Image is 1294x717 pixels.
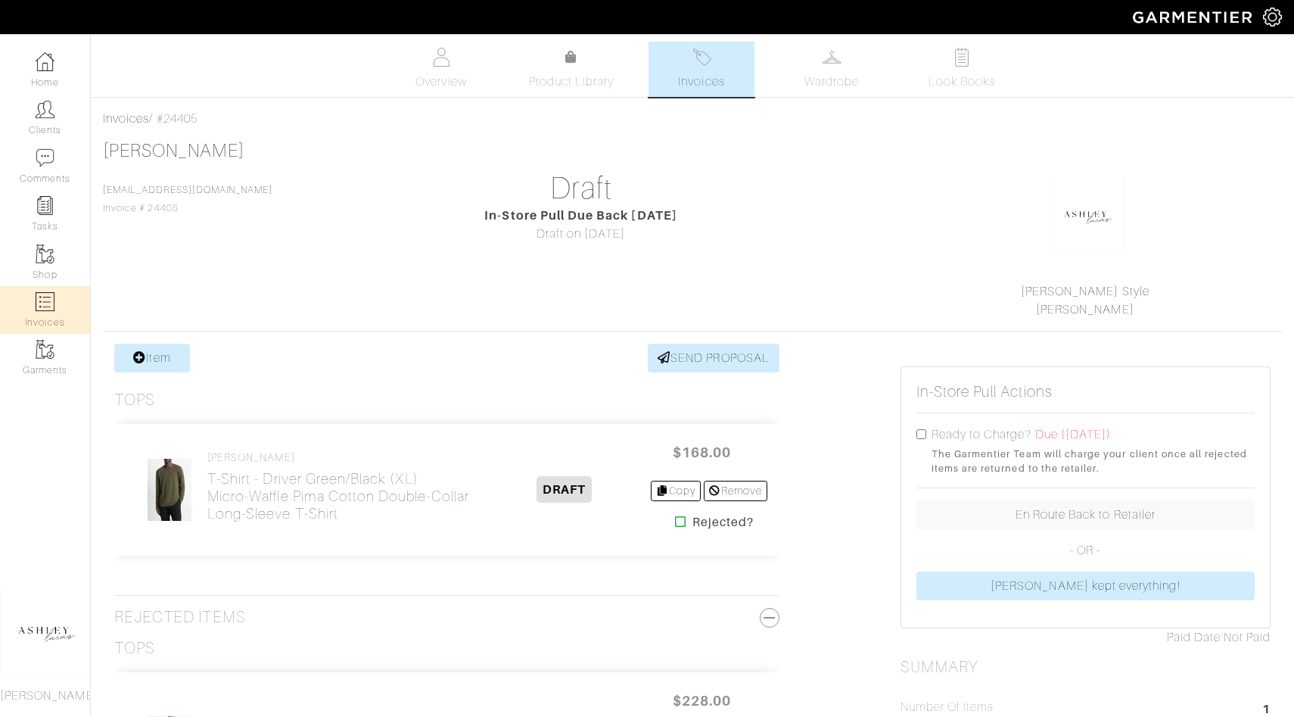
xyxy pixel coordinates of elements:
[901,658,1271,677] h2: Summary
[1263,8,1282,26] img: gear-icon-white-bd11855cb880d31180b6d7d6211b90ccbf57a29d726f0c71d8c61bd08dd39cc2.png
[36,148,54,167] img: comment-icon-a0a6a9ef722e966f86d9cbdc48e553b5cf19dbc54f86b18d962a5391bc8f6eb6.png
[657,684,748,717] span: $228.00
[804,73,859,91] span: Wardrobe
[147,458,193,522] img: DnCCeeqyRos9PMF2CcgMv9NU
[901,700,994,715] h5: Number of Items
[678,73,724,91] span: Invoices
[396,225,766,243] div: Draft on [DATE]
[916,382,1053,401] h5: In-Store Pull Actions
[114,639,155,658] h3: Tops
[207,470,479,522] h2: T-Shirt - Driver Green/Black (XL) Micro-Waffle Pima Cotton Double-Collar Long-Sleeve T-Shirt
[1125,4,1263,30] img: garmentier-logo-header-white-b43fb05a5012e4ada735d5af1a66efaba907eab6374d6393d1fbf88cb4ef424d.png
[415,73,466,91] span: Overview
[649,42,754,97] a: Invoices
[651,481,701,501] a: Copy
[207,451,479,464] h4: [PERSON_NAME]
[388,42,494,97] a: Overview
[1021,285,1149,298] a: [PERSON_NAME] Style
[932,447,1255,475] small: The Garmentier Team will charge your client once all rejected items are returned to the retailer.
[36,292,54,311] img: orders-icon-0abe47150d42831381b5fb84f609e132dff9fe21cb692f30cb5eec754e2cba89.png
[916,572,1255,600] a: [PERSON_NAME] kept everything!
[823,48,841,67] img: wardrobe-487a4870c1b7c33e795ec22d11cfc2ed9d08956e64fb3008fe2437562e282088.svg
[103,141,244,161] a: [PERSON_NAME]
[916,541,1255,560] p: - OR -
[916,500,1255,529] a: En Route Back to Retailer
[36,196,54,215] img: reminder-icon-8004d30b9f0a5d33ae49ab947aed9ed385cf756f9e5892f1edd6e32f2345188e.png
[36,52,54,71] img: dashboard-icon-dbcd8f5a0b271acd01030246c82b418ddd0df26cd7fceb0bd07c9910d44c42f6.png
[779,42,885,97] a: Wardrobe
[929,73,996,91] span: Look Books
[103,110,1282,128] div: / #24405
[114,608,779,627] h3: Rejected Items
[207,451,479,522] a: [PERSON_NAME] T-Shirt - Driver Green/Black (XL)Micro-Waffle Pima Cotton Double-Collar Long-Sleeve...
[692,513,754,532] strong: Rejected?
[932,426,1032,444] label: Ready to Charge?
[657,436,748,469] span: $168.00
[1035,428,1112,441] span: Due ([DATE])
[36,100,54,119] img: clients-icon-6bae9207a08558b7cb47a8932f037763ab4055f8c8b6bfacd5dc20c3e0201464.png
[529,73,614,91] span: Product Library
[692,48,711,67] img: orders-27d20c2124de7fd6de4e0e44c1d41de31381a507db9b33961299e4e07d508b8c.svg
[114,391,155,410] h3: Tops
[114,344,190,373] a: Item
[103,185,272,214] span: Invoice # 24405
[704,481,767,501] a: Remove
[103,185,272,195] a: [EMAIL_ADDRESS][DOMAIN_NAME]
[36,245,54,263] img: garments-icon-b7da505a4dc4fd61783c78ac3ca0ef83fa9d6f193b1c9dc38574b1d14d53ca28.png
[953,48,972,67] img: todo-9ac3debb85659649dc8f770b8b6100bb5dab4b48dedcbae339e5042a72dfd3cc.svg
[396,207,766,225] div: In-Store Pull Due Back [DATE]
[1049,176,1124,252] img: okhkJxsQsug8ErY7G9ypRsDh.png
[518,48,624,91] a: Product Library
[432,48,451,67] img: basicinfo-40fd8af6dae0f16599ec9e87c0ef1c0a1fdea2edbe929e3d69a839185d80c458.svg
[901,628,1271,647] div: Not Paid
[537,476,592,503] span: DRAFT
[1167,631,1224,644] span: Paid Date:
[103,112,149,126] a: Invoices
[1036,303,1134,316] a: [PERSON_NAME]
[909,42,1015,97] a: Look Books
[396,170,766,207] h1: Draft
[648,344,779,373] a: SEND PROPOSAL
[36,340,54,359] img: garments-icon-b7da505a4dc4fd61783c78ac3ca0ef83fa9d6f193b1c9dc38574b1d14d53ca28.png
